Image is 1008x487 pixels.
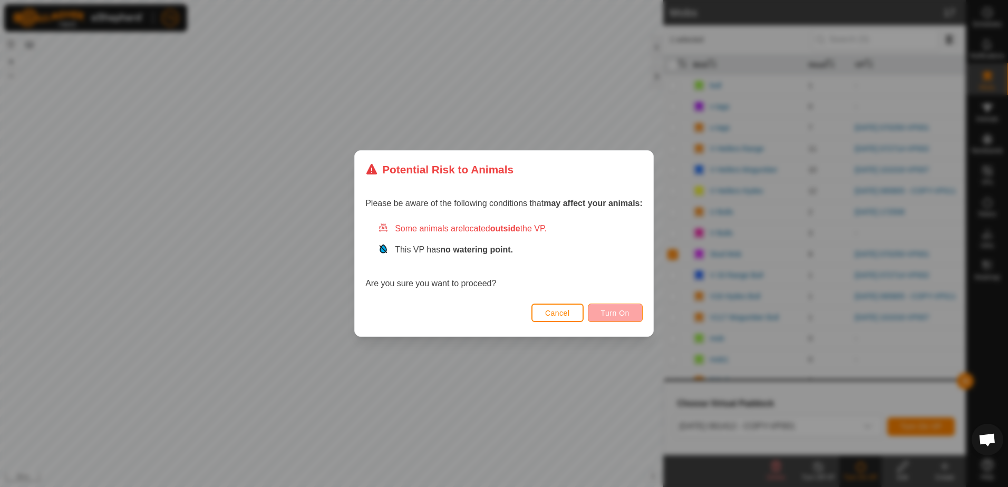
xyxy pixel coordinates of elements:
strong: no watering point. [440,245,513,254]
strong: outside [490,224,520,233]
button: Cancel [531,304,584,322]
button: Turn On [588,304,643,322]
span: Please be aware of the following conditions that [365,199,643,208]
strong: may affect your animals: [544,199,643,208]
div: Potential Risk to Animals [365,161,513,178]
div: Some animals are [378,222,643,235]
span: Turn On [601,309,629,317]
div: Are you sure you want to proceed? [365,222,643,290]
span: Cancel [545,309,570,317]
span: This VP has [395,245,513,254]
span: located the VP. [463,224,547,233]
div: Open chat [972,424,1003,455]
